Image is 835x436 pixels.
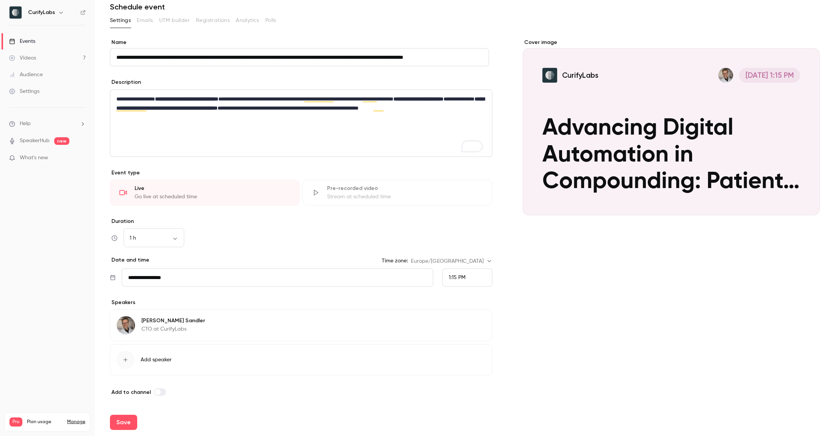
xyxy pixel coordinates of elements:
[449,275,465,280] span: 1:15 PM
[111,389,151,395] span: Add to channel
[110,2,820,11] h1: Schedule event
[327,193,483,201] div: Stream at scheduled time
[302,180,492,205] div: Pre-recorded videoStream at scheduled time
[135,193,290,201] div: Go live at scheduled time
[20,137,50,145] a: SpeakerHub
[265,17,276,25] span: Polls
[523,39,820,215] section: Cover image
[110,180,299,205] div: LiveGo live at scheduled time
[9,38,35,45] div: Events
[9,417,22,427] span: Pro
[159,17,190,25] span: UTM builder
[382,257,408,265] label: Time zone:
[236,17,259,25] span: Analytics
[124,234,184,242] div: 1 h
[135,185,290,192] div: Live
[110,218,492,225] label: Duration
[117,316,135,334] img: Niklas Sandler
[110,415,137,430] button: Save
[9,88,39,95] div: Settings
[27,419,63,425] span: Plan usage
[141,317,205,325] p: [PERSON_NAME] Sandler
[54,137,69,145] span: new
[110,309,492,341] div: Niklas Sandler[PERSON_NAME] SandlerCTO at CurifyLabs
[110,344,492,375] button: Add speaker
[77,155,86,162] iframe: Noticeable Trigger
[110,169,492,177] p: Event type
[110,299,492,306] p: Speakers
[523,39,820,46] label: Cover image
[110,14,131,27] button: Settings
[110,90,492,157] div: editor
[141,356,172,364] span: Add speaker
[110,78,141,86] label: Description
[28,9,55,16] h6: CurifyLabs
[20,120,31,128] span: Help
[110,39,492,46] label: Name
[9,71,43,78] div: Audience
[122,268,433,287] input: Tue, Feb 17, 2026
[327,185,483,192] div: Pre-recorded video
[9,120,86,128] li: help-dropdown-opener
[110,89,492,157] section: description
[9,6,22,19] img: CurifyLabs
[67,419,85,425] a: Manage
[20,154,48,162] span: What's new
[411,257,492,265] div: Europe/[GEOGRAPHIC_DATA]
[442,268,492,287] div: From
[110,90,492,157] div: To enrich screen reader interactions, please activate Accessibility in Grammarly extension settings
[141,325,205,333] p: CTO at CurifyLabs
[110,256,149,264] p: Date and time
[9,54,36,62] div: Videos
[137,17,153,25] span: Emails
[196,17,230,25] span: Registrations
